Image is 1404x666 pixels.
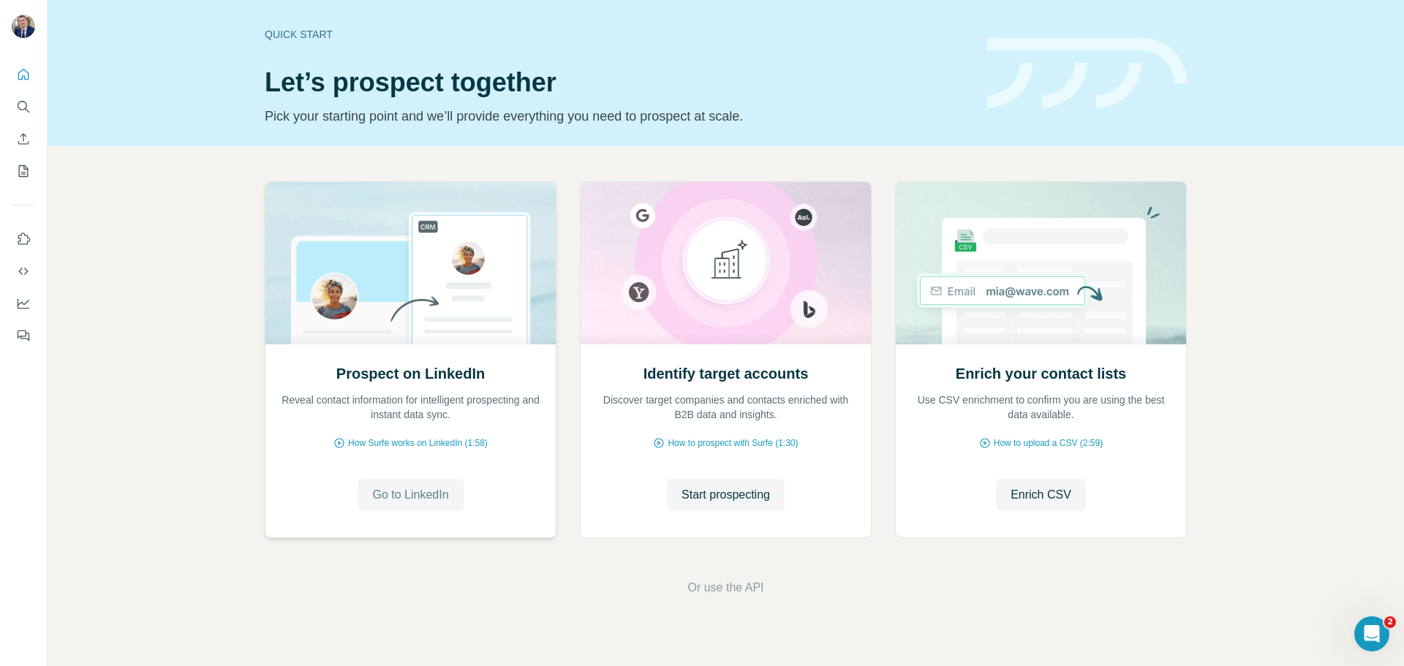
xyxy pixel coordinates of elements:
[595,393,856,422] p: Discover target companies and contacts enriched with B2B data and insights.
[668,436,798,450] span: How to prospect with Surfe (1:30)
[12,126,35,152] button: Enrich CSV
[265,68,970,97] h1: Let’s prospect together
[956,363,1126,384] h2: Enrich your contact lists
[910,393,1171,422] p: Use CSV enrichment to confirm you are using the best data available.
[643,363,809,384] h2: Identify target accounts
[265,27,970,42] div: Quick start
[265,182,556,344] img: Prospect on LinkedIn
[372,486,448,504] span: Go to LinkedIn
[12,258,35,284] button: Use Surfe API
[667,479,785,511] button: Start prospecting
[994,436,1103,450] span: How to upload a CSV (2:59)
[1384,616,1396,628] span: 2
[987,38,1187,109] img: banner
[996,479,1086,511] button: Enrich CSV
[12,290,35,317] button: Dashboard
[265,106,970,126] p: Pick your starting point and we’ll provide everything you need to prospect at scale.
[682,486,770,504] span: Start prospecting
[12,226,35,252] button: Use Surfe on LinkedIn
[12,94,35,120] button: Search
[687,579,763,597] button: Or use the API
[336,363,485,384] h2: Prospect on LinkedIn
[12,322,35,349] button: Feedback
[358,479,463,511] button: Go to LinkedIn
[1011,486,1071,504] span: Enrich CSV
[348,436,488,450] span: How Surfe works on LinkedIn (1:58)
[12,15,35,38] img: Avatar
[280,393,541,422] p: Reveal contact information for intelligent prospecting and instant data sync.
[895,182,1187,344] img: Enrich your contact lists
[580,182,872,344] img: Identify target accounts
[12,61,35,88] button: Quick start
[1354,616,1389,651] iframe: Intercom live chat
[12,158,35,184] button: My lists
